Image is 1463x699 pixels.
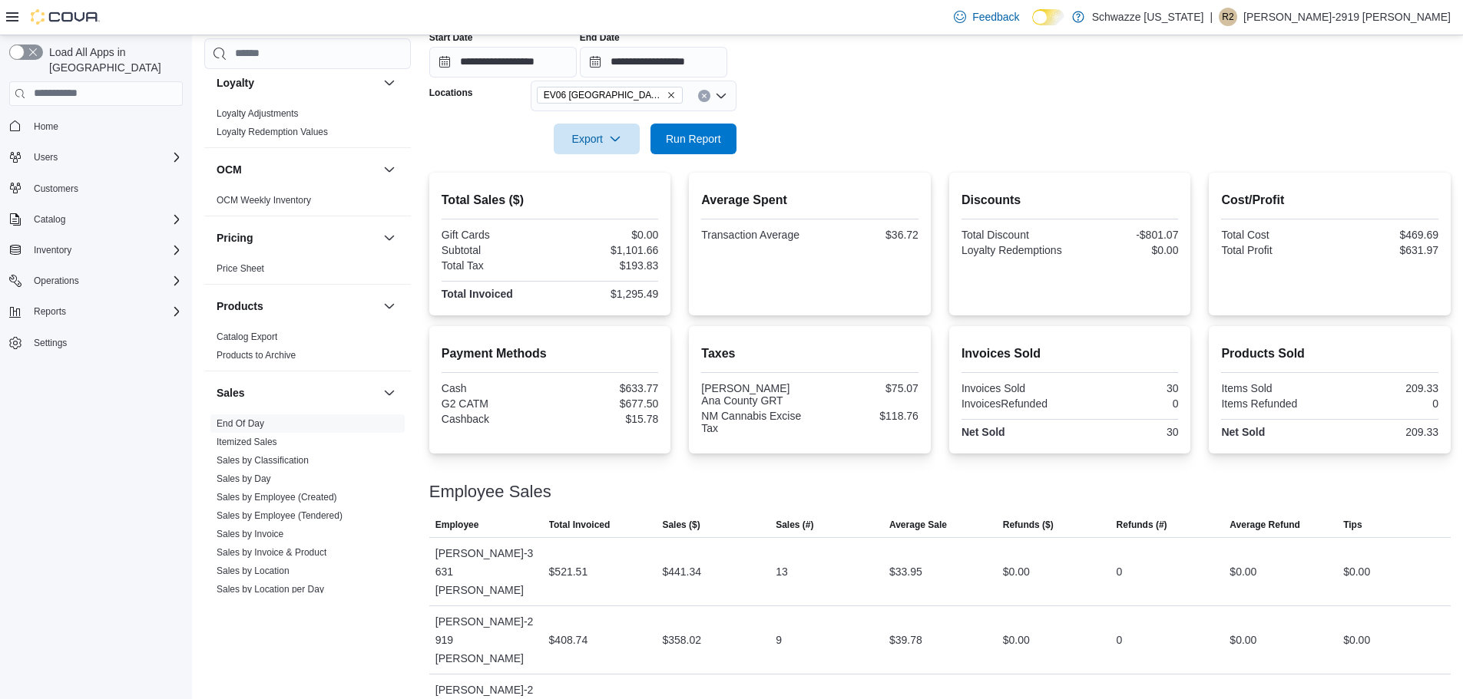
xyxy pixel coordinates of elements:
[429,47,577,77] input: Press the down key to open a popover containing a calendar.
[962,244,1067,256] div: Loyalty Redemptions
[553,397,658,410] div: $677.50
[1117,519,1167,531] span: Refunds (#)
[217,107,299,120] span: Loyalty Adjustments
[666,131,721,147] span: Run Report
[31,9,100,25] img: Cova
[204,414,411,678] div: Sales
[962,229,1067,241] div: Total Discount
[28,241,78,259] button: Inventory
[1073,426,1178,438] div: 30
[1221,426,1265,438] strong: Net Sold
[217,298,377,314] button: Products
[217,126,328,138] span: Loyalty Redemption Values
[217,195,311,206] a: OCM Weekly Inventory
[662,631,701,649] div: $358.02
[549,562,588,581] div: $521.51
[217,350,296,361] a: Products to Archive
[662,519,700,531] span: Sales ($)
[1333,229,1438,241] div: $469.69
[217,162,377,177] button: OCM
[3,331,189,354] button: Settings
[380,297,399,315] button: Products
[380,384,399,402] button: Sales
[217,565,290,576] a: Sales by Location
[1230,562,1256,581] div: $0.00
[962,426,1005,438] strong: Net Sold
[1333,382,1438,394] div: 209.33
[429,606,543,674] div: [PERSON_NAME]-2919 [PERSON_NAME]
[43,45,183,75] span: Load All Apps in [GEOGRAPHIC_DATA]
[28,302,72,321] button: Reports
[776,631,782,649] div: 9
[972,9,1019,25] span: Feedback
[217,418,264,429] a: End Of Day
[217,331,277,343] span: Catalog Export
[554,124,640,154] button: Export
[948,2,1025,32] a: Feedback
[217,75,377,91] button: Loyalty
[217,230,253,246] h3: Pricing
[1221,397,1326,410] div: Items Refunded
[442,229,547,241] div: Gift Cards
[28,210,71,229] button: Catalog
[28,148,64,167] button: Users
[1343,631,1370,649] div: $0.00
[429,538,543,605] div: [PERSON_NAME]-3631 [PERSON_NAME]
[580,31,620,44] label: End Date
[217,331,277,342] a: Catalog Export
[3,115,189,137] button: Home
[217,473,271,484] a: Sales by Day
[813,382,919,394] div: $75.07
[442,288,513,300] strong: Total Invoiced
[217,230,377,246] button: Pricing
[34,183,78,195] span: Customers
[34,213,65,226] span: Catalog
[429,31,473,44] label: Start Date
[429,87,473,99] label: Locations
[1117,631,1123,649] div: 0
[1032,9,1064,25] input: Dark Mode
[442,397,547,410] div: G2 CATM
[217,473,271,485] span: Sales by Day
[1221,229,1326,241] div: Total Cost
[889,519,947,531] span: Average Sale
[217,510,343,521] a: Sales by Employee (Tendered)
[1221,244,1326,256] div: Total Profit
[549,519,611,531] span: Total Invoiced
[1073,382,1178,394] div: 30
[28,210,183,229] span: Catalog
[962,382,1067,394] div: Invoices Sold
[580,47,727,77] input: Press the down key to open a popover containing a calendar.
[217,385,245,401] h3: Sales
[3,177,189,199] button: Customers
[813,410,919,422] div: $118.76
[34,305,66,318] span: Reports
[217,75,254,91] h3: Loyalty
[435,519,479,531] span: Employee
[442,244,547,256] div: Subtotal
[1222,8,1233,26] span: R2
[28,334,73,352] a: Settings
[217,298,263,314] h3: Products
[813,229,919,241] div: $36.72
[204,259,411,284] div: Pricing
[204,328,411,371] div: Products
[1243,8,1451,26] p: [PERSON_NAME]-2919 [PERSON_NAME]
[1003,519,1054,531] span: Refunds ($)
[776,519,813,531] span: Sales (#)
[34,120,58,133] span: Home
[217,127,328,137] a: Loyalty Redemption Values
[442,191,659,209] h2: Total Sales ($)
[28,180,84,198] a: Customers
[549,631,588,649] div: $408.74
[715,90,727,102] button: Open list of options
[1117,562,1123,581] div: 0
[217,437,277,447] a: Itemized Sales
[3,239,189,261] button: Inventory
[1073,229,1178,241] div: -$801.07
[217,454,309,467] span: Sales by Classification
[34,244,71,256] span: Inventory
[34,275,79,287] span: Operations
[217,385,377,401] button: Sales
[1073,397,1178,410] div: 0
